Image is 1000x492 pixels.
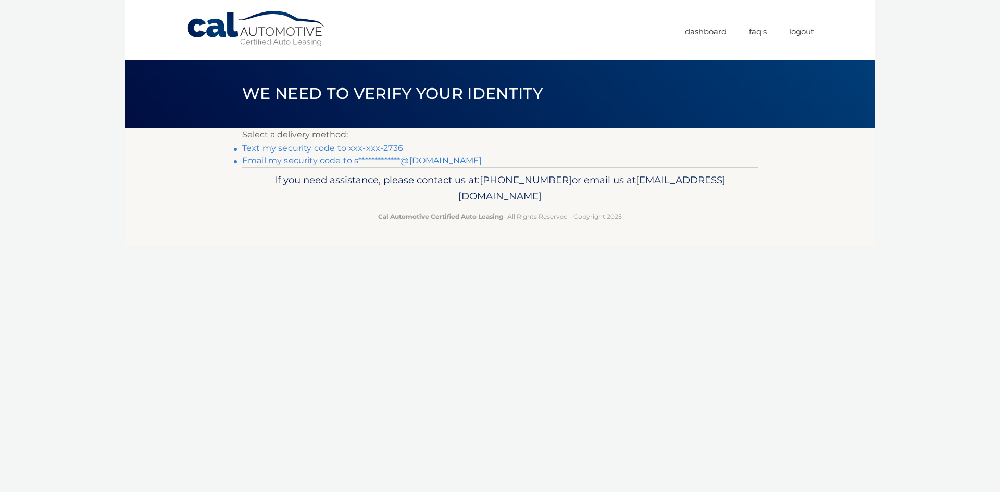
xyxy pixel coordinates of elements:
[242,128,758,142] p: Select a delivery method:
[480,174,572,186] span: [PHONE_NUMBER]
[749,23,767,40] a: FAQ's
[242,84,543,103] span: We need to verify your identity
[249,211,751,222] p: - All Rights Reserved - Copyright 2025
[789,23,814,40] a: Logout
[685,23,727,40] a: Dashboard
[249,172,751,205] p: If you need assistance, please contact us at: or email us at
[378,212,503,220] strong: Cal Automotive Certified Auto Leasing
[242,143,403,153] a: Text my security code to xxx-xxx-2736
[186,10,327,47] a: Cal Automotive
